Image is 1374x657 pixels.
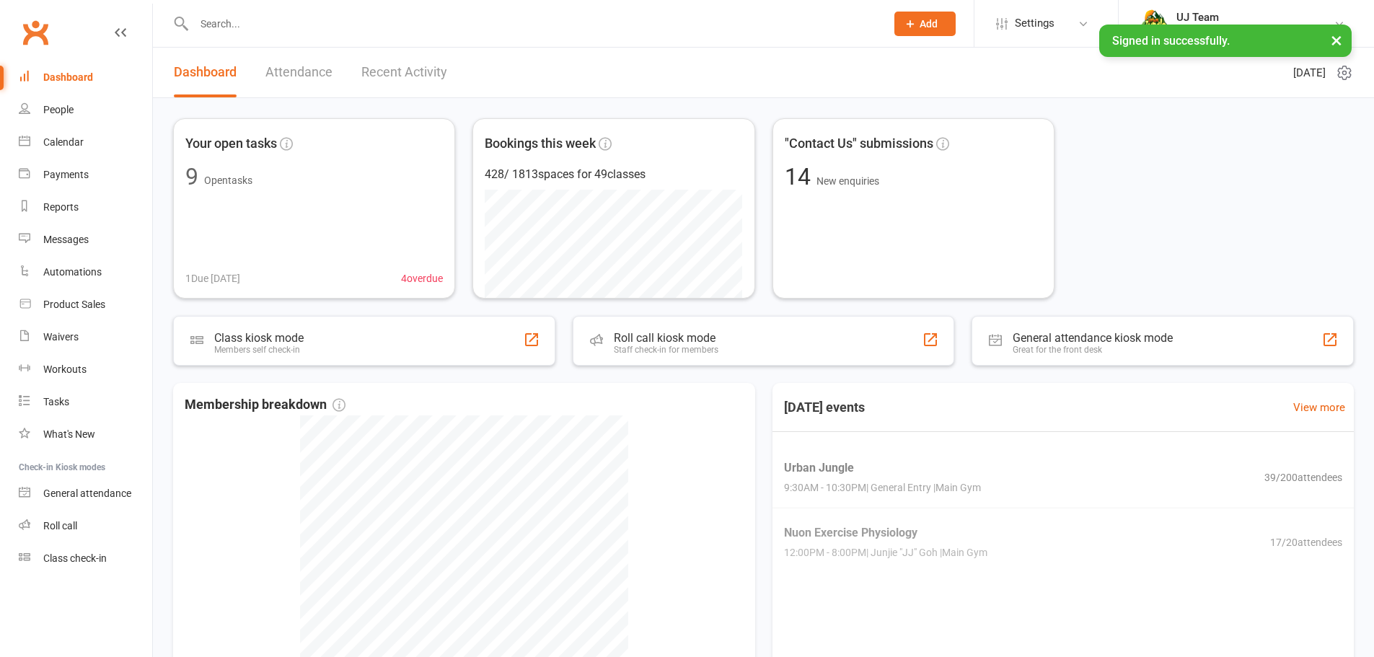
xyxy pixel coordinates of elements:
[614,345,718,355] div: Staff check-in for members
[19,94,152,126] a: People
[17,14,53,50] a: Clubworx
[43,201,79,213] div: Reports
[214,331,304,345] div: Class kiosk mode
[19,61,152,94] a: Dashboard
[265,48,333,97] a: Attendance
[1270,534,1342,550] span: 17 / 20 attendees
[784,458,981,477] span: Urban Jungle
[174,48,237,97] a: Dashboard
[43,331,79,343] div: Waivers
[19,353,152,386] a: Workouts
[1013,331,1173,345] div: General attendance kiosk mode
[43,488,131,499] div: General attendance
[19,321,152,353] a: Waivers
[204,175,252,186] span: Open tasks
[1293,399,1345,416] a: View more
[19,256,152,288] a: Automations
[43,363,87,375] div: Workouts
[1015,7,1054,40] span: Settings
[894,12,956,36] button: Add
[785,163,816,190] span: 14
[19,542,152,575] a: Class kiosk mode
[19,288,152,321] a: Product Sales
[485,165,742,184] div: 428 / 1813 spaces for 49 classes
[19,418,152,451] a: What's New
[920,18,938,30] span: Add
[43,428,95,440] div: What's New
[185,394,345,415] span: Membership breakdown
[784,524,987,542] span: Nuon Exercise Physiology
[43,552,107,564] div: Class check-in
[185,165,198,188] div: 9
[1013,345,1173,355] div: Great for the front desk
[401,270,443,286] span: 4 overdue
[19,191,152,224] a: Reports
[43,266,102,278] div: Automations
[785,133,933,154] span: "Contact Us" submissions
[19,510,152,542] a: Roll call
[1293,64,1326,81] span: [DATE]
[43,71,93,83] div: Dashboard
[614,331,718,345] div: Roll call kiosk mode
[1264,469,1342,485] span: 39 / 200 attendees
[19,386,152,418] a: Tasks
[190,14,876,34] input: Search...
[1324,25,1349,56] button: ×
[485,133,596,154] span: Bookings this week
[1112,34,1230,48] span: Signed in successfully.
[185,270,240,286] span: 1 Due [DATE]
[816,175,879,187] span: New enquiries
[19,159,152,191] a: Payments
[43,396,69,407] div: Tasks
[19,224,152,256] a: Messages
[772,394,876,420] h3: [DATE] events
[214,345,304,355] div: Members self check-in
[19,477,152,510] a: General attendance kiosk mode
[185,133,277,154] span: Your open tasks
[43,520,77,532] div: Roll call
[43,234,89,245] div: Messages
[1176,24,1334,37] div: Urban Jungle Indoor Rock Climbing
[43,169,89,180] div: Payments
[784,480,981,495] span: 9:30AM - 10:30PM | General Entry | Main Gym
[43,299,105,310] div: Product Sales
[43,104,74,115] div: People
[361,48,447,97] a: Recent Activity
[1176,11,1334,24] div: UJ Team
[1140,9,1169,38] img: thumb_image1578111135.png
[19,126,152,159] a: Calendar
[784,544,987,560] span: 12:00PM - 8:00PM | Junjie "JJ" Goh | Main Gym
[43,136,84,148] div: Calendar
